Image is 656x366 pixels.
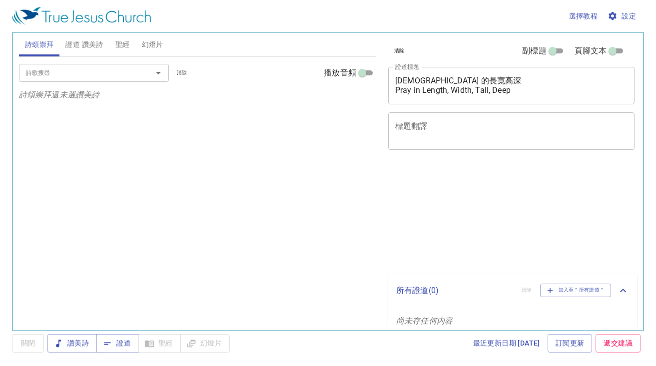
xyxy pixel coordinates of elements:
[575,45,607,57] span: 頁腳文本
[177,68,187,77] span: 清除
[47,334,97,353] button: 讚美詩
[540,284,612,297] button: 加入至＂所有證道＂
[604,337,633,350] span: 遞交建議
[565,7,602,25] button: 選擇教程
[396,285,514,297] p: 所有證道 ( 0 )
[395,76,628,95] textarea: [DEMOGRAPHIC_DATA] 的長寬高深 Pray in Length, Width, Tall, Deep
[142,38,163,51] span: 幻燈片
[606,7,640,25] button: 設定
[394,46,405,55] span: 清除
[324,67,356,79] span: 播放音頻
[396,316,453,326] i: 尚未存任何内容
[19,90,100,99] i: 詩頌崇拜還未選讚美詩
[25,38,54,51] span: 詩頌崇拜
[12,7,151,25] img: True Jesus Church
[96,334,139,353] button: 證道
[556,337,585,350] span: 訂閱更新
[596,334,641,353] a: 遞交建議
[469,334,544,353] a: 最近更新日期 [DATE]
[151,66,165,80] button: Open
[104,337,131,350] span: 證道
[388,45,411,57] button: 清除
[548,334,593,353] a: 訂閱更新
[171,67,193,79] button: 清除
[55,337,89,350] span: 讚美詩
[473,337,540,350] span: 最近更新日期 [DATE]
[388,274,637,307] div: 所有證道(0)清除加入至＂所有證道＂
[384,160,587,270] iframe: from-child
[65,38,103,51] span: 證道 讚美詩
[569,10,598,22] span: 選擇教程
[547,286,605,295] span: 加入至＂所有證道＂
[522,45,546,57] span: 副標題
[610,10,636,22] span: 設定
[115,38,130,51] span: 聖經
